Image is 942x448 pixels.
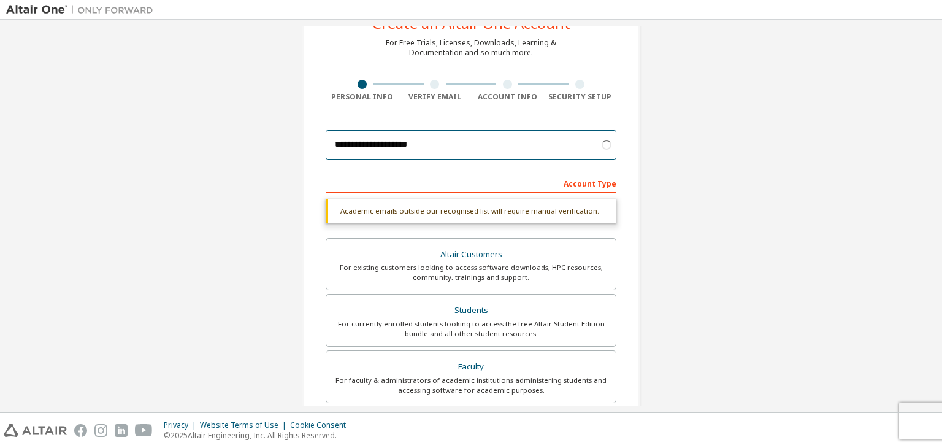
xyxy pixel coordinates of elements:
[544,92,617,102] div: Security Setup
[115,424,128,437] img: linkedin.svg
[164,430,353,441] p: © 2025 Altair Engineering, Inc. All Rights Reserved.
[326,199,616,223] div: Academic emails outside our recognised list will require manual verification.
[334,302,608,319] div: Students
[74,424,87,437] img: facebook.svg
[290,420,353,430] div: Cookie Consent
[372,16,570,31] div: Create an Altair One Account
[326,173,616,193] div: Account Type
[399,92,472,102] div: Verify Email
[164,420,200,430] div: Privacy
[334,319,608,339] div: For currently enrolled students looking to access the free Altair Student Edition bundle and all ...
[200,420,290,430] div: Website Terms of Use
[471,92,544,102] div: Account Info
[334,246,608,263] div: Altair Customers
[334,376,608,395] div: For faculty & administrators of academic institutions administering students and accessing softwa...
[4,424,67,437] img: altair_logo.svg
[94,424,107,437] img: instagram.svg
[6,4,159,16] img: Altair One
[135,424,153,437] img: youtube.svg
[326,92,399,102] div: Personal Info
[386,38,556,58] div: For Free Trials, Licenses, Downloads, Learning & Documentation and so much more.
[334,358,608,376] div: Faculty
[334,263,608,282] div: For existing customers looking to access software downloads, HPC resources, community, trainings ...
